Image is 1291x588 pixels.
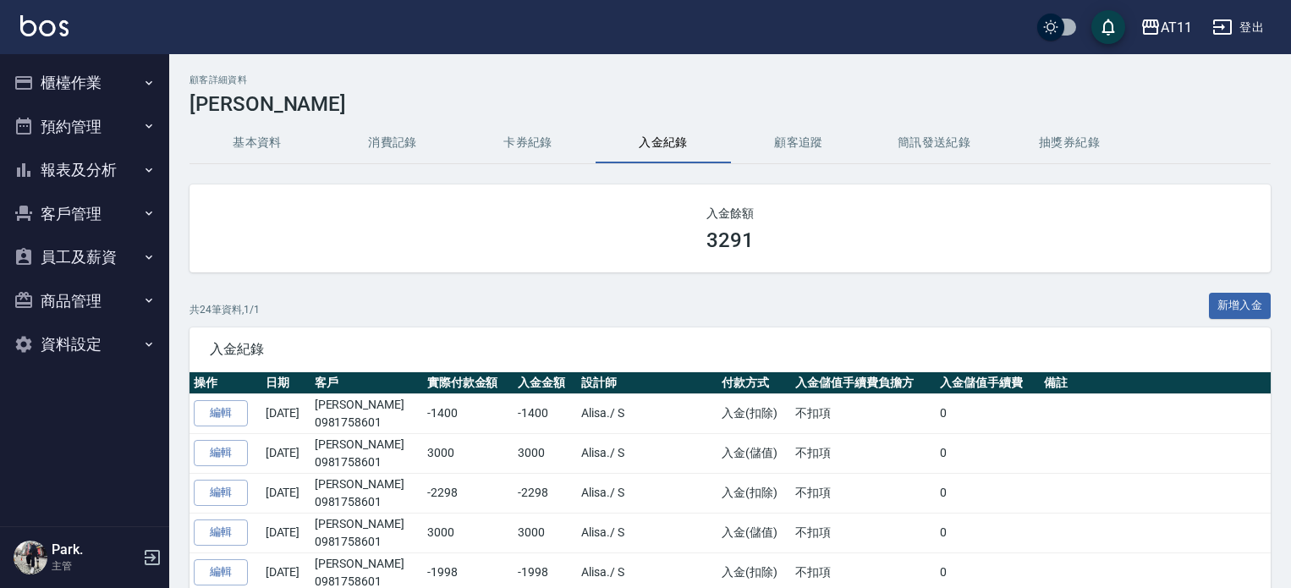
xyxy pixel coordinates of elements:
[7,322,162,366] button: 資料設定
[731,123,866,163] button: 顧客追蹤
[190,372,261,394] th: 操作
[514,393,577,433] td: -1400
[514,513,577,552] td: 3000
[514,473,577,513] td: -2298
[936,513,1040,552] td: 0
[423,513,514,552] td: 3000
[596,123,731,163] button: 入金紀錄
[577,473,717,513] td: Alisa. / S
[791,372,936,394] th: 入金儲值手續費負擔方
[423,372,514,394] th: 實際付款金額
[791,433,936,473] td: 不扣項
[1091,10,1125,44] button: save
[866,123,1002,163] button: 簡訊發送紀錄
[791,473,936,513] td: 不扣項
[315,533,419,551] p: 0981758601
[936,393,1040,433] td: 0
[7,192,162,236] button: 客戶管理
[717,393,791,433] td: 入金(扣除)
[717,433,791,473] td: 入金(儲值)
[791,393,936,433] td: 不扣項
[190,123,325,163] button: 基本資料
[514,372,577,394] th: 入金金額
[261,433,310,473] td: [DATE]
[7,148,162,192] button: 報表及分析
[936,433,1040,473] td: 0
[194,400,248,426] a: 編輯
[577,393,717,433] td: Alisa. / S
[1206,12,1271,43] button: 登出
[194,559,248,585] a: 編輯
[52,558,138,574] p: 主管
[423,473,514,513] td: -2298
[791,513,936,552] td: 不扣項
[210,205,1250,222] h2: 入金餘額
[1002,123,1137,163] button: 抽獎券紀錄
[194,440,248,466] a: 編輯
[717,372,791,394] th: 付款方式
[310,473,423,513] td: [PERSON_NAME]
[194,480,248,506] a: 編輯
[261,393,310,433] td: [DATE]
[936,372,1040,394] th: 入金儲值手續費
[210,341,1250,358] span: 入金紀錄
[7,61,162,105] button: 櫃檯作業
[194,519,248,546] a: 編輯
[1040,372,1271,394] th: 備註
[310,433,423,473] td: [PERSON_NAME]
[717,513,791,552] td: 入金(儲值)
[20,15,69,36] img: Logo
[190,92,1271,116] h3: [PERSON_NAME]
[315,414,419,431] p: 0981758601
[190,302,260,317] p: 共 24 筆資料, 1 / 1
[261,513,310,552] td: [DATE]
[936,473,1040,513] td: 0
[1134,10,1199,45] button: AT11
[7,279,162,323] button: 商品管理
[423,433,514,473] td: 3000
[261,473,310,513] td: [DATE]
[514,433,577,473] td: 3000
[310,372,423,394] th: 客戶
[52,541,138,558] h5: Park.
[315,493,419,511] p: 0981758601
[7,235,162,279] button: 員工及薪資
[423,393,514,433] td: -1400
[310,513,423,552] td: [PERSON_NAME]
[261,372,310,394] th: 日期
[706,228,754,252] h3: 3291
[577,433,717,473] td: Alisa. / S
[190,74,1271,85] h2: 顧客詳細資料
[7,105,162,149] button: 預約管理
[717,473,791,513] td: 入金(扣除)
[1161,17,1192,38] div: AT11
[310,393,423,433] td: [PERSON_NAME]
[325,123,460,163] button: 消費記錄
[315,453,419,471] p: 0981758601
[460,123,596,163] button: 卡券紀錄
[14,541,47,574] img: Person
[577,513,717,552] td: Alisa. / S
[1209,293,1272,319] button: 新增入金
[577,372,717,394] th: 設計師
